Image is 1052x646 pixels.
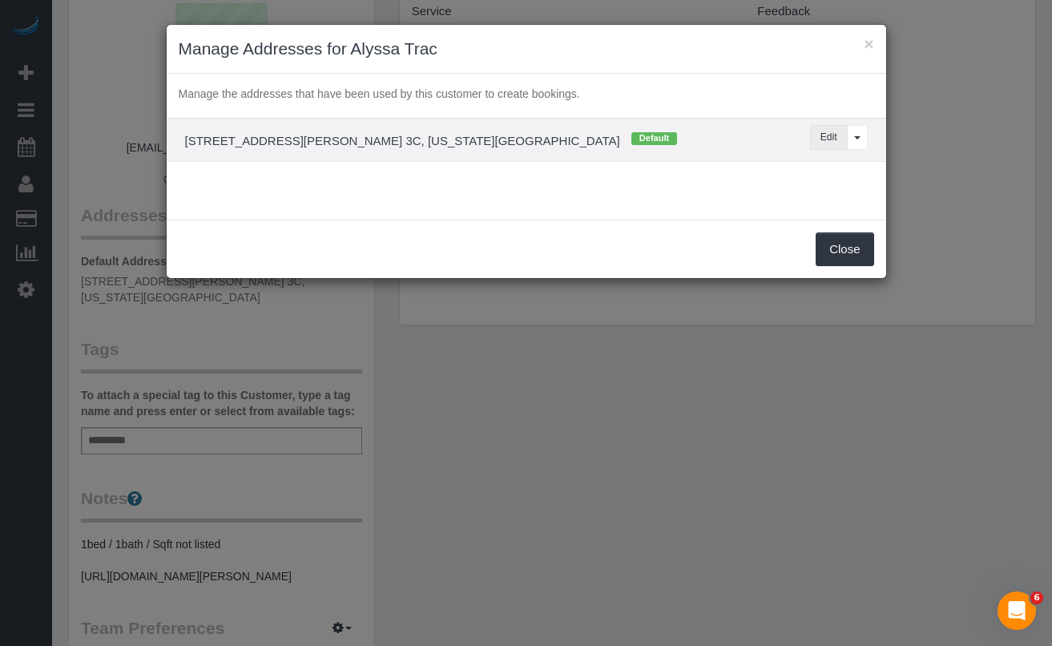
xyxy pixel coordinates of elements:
[864,35,873,52] button: ×
[998,591,1036,630] iframe: Intercom live chat
[631,132,677,145] span: Default
[1030,591,1043,604] span: 6
[810,125,848,150] button: Edit
[816,232,873,266] button: Close
[179,86,874,102] p: Manage the addresses that have been used by this customer to create bookings.
[173,132,703,148] h4: [STREET_ADDRESS][PERSON_NAME] 3C, [US_STATE][GEOGRAPHIC_DATA]
[167,25,886,278] sui-modal: Manage Addresses for Alyssa Trac
[179,37,874,61] h3: Manage Addresses for Alyssa Trac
